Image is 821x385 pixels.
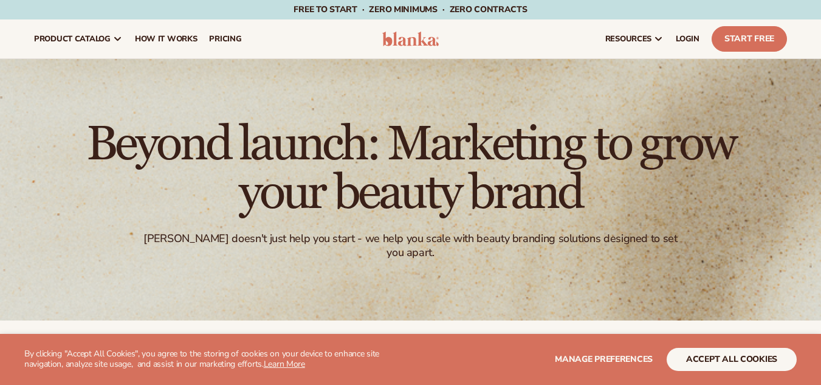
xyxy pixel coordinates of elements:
span: Manage preferences [555,353,653,365]
span: pricing [209,34,241,44]
a: Start Free [712,26,787,52]
a: product catalog [28,19,129,58]
a: pricing [203,19,247,58]
span: LOGIN [676,34,699,44]
span: resources [605,34,651,44]
button: Manage preferences [555,348,653,371]
a: How It Works [129,19,204,58]
a: LOGIN [670,19,706,58]
button: accept all cookies [667,348,797,371]
span: How It Works [135,34,198,44]
a: Learn More [264,358,305,370]
a: resources [599,19,670,58]
p: By clicking "Accept All Cookies", you agree to the storing of cookies on your device to enhance s... [24,349,405,370]
div: [PERSON_NAME] doesn't just help you start - we help you scale with beauty branding solutions desi... [143,232,678,260]
img: logo [382,32,439,46]
span: Free to start · ZERO minimums · ZERO contracts [294,4,527,15]
h1: Beyond launch: Marketing to grow your beauty brand [77,120,745,217]
span: product catalog [34,34,111,44]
